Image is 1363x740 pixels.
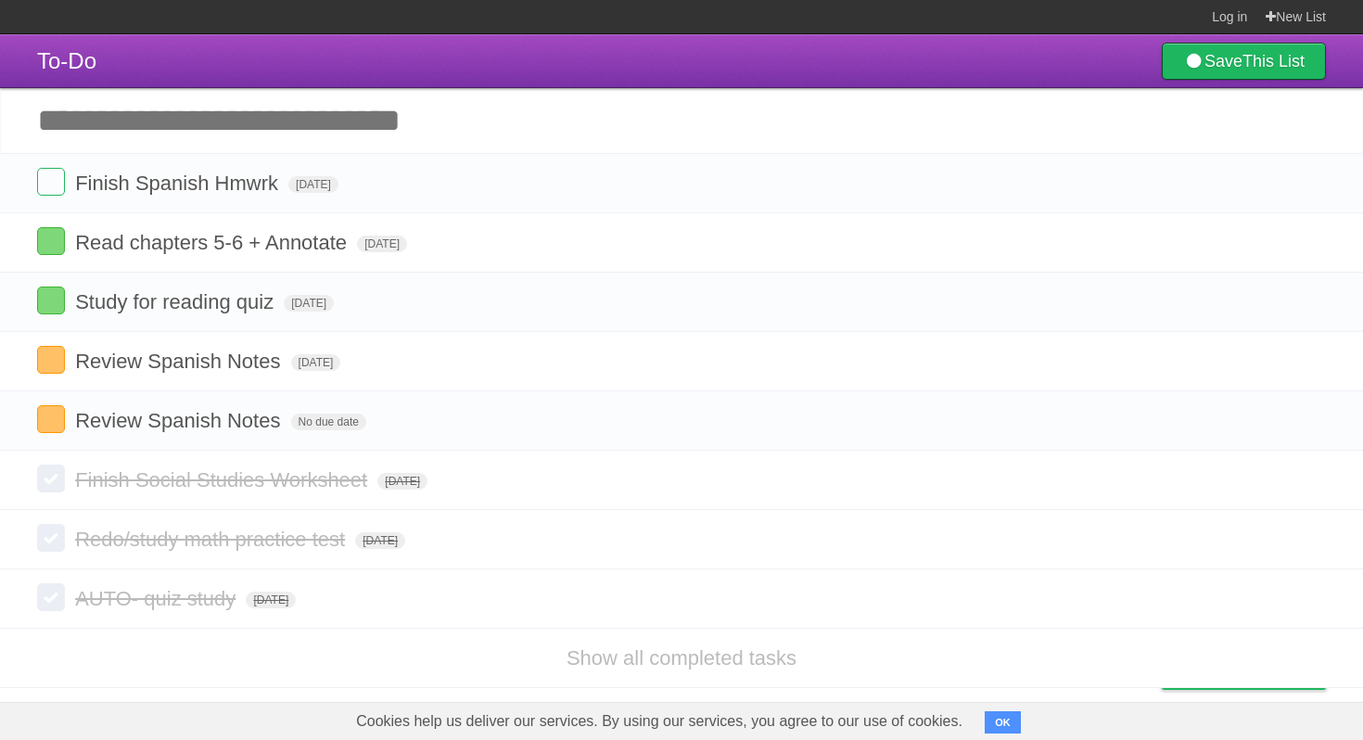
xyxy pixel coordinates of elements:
span: [DATE] [288,176,338,193]
label: Done [37,583,65,611]
span: [DATE] [377,473,427,490]
a: Show all completed tasks [567,646,796,670]
label: Done [37,287,65,314]
span: Finish Spanish Hmwrk [75,172,283,195]
label: Done [37,227,65,255]
label: Done [37,405,65,433]
span: [DATE] [284,295,334,312]
span: [DATE] [291,354,341,371]
button: OK [985,711,1021,734]
span: To-Do [37,48,96,73]
b: This List [1242,52,1305,70]
span: AUTO- quiz study [75,587,240,610]
span: Buy me a coffee [1201,657,1317,689]
label: Done [37,465,65,492]
span: Read chapters 5-6 + Annotate [75,231,351,254]
span: [DATE] [355,532,405,549]
span: Redo/study math practice test [75,528,350,551]
a: SaveThis List [1162,43,1326,80]
label: Done [37,346,65,374]
label: Done [37,524,65,552]
span: No due date [291,414,366,430]
span: Finish Social Studies Worksheet [75,468,372,491]
span: [DATE] [357,236,407,252]
span: Review Spanish Notes [75,409,285,432]
span: Review Spanish Notes [75,350,285,373]
label: Done [37,168,65,196]
span: [DATE] [246,592,296,608]
span: Cookies help us deliver our services. By using our services, you agree to our use of cookies. [338,703,981,740]
span: Study for reading quiz [75,290,278,313]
